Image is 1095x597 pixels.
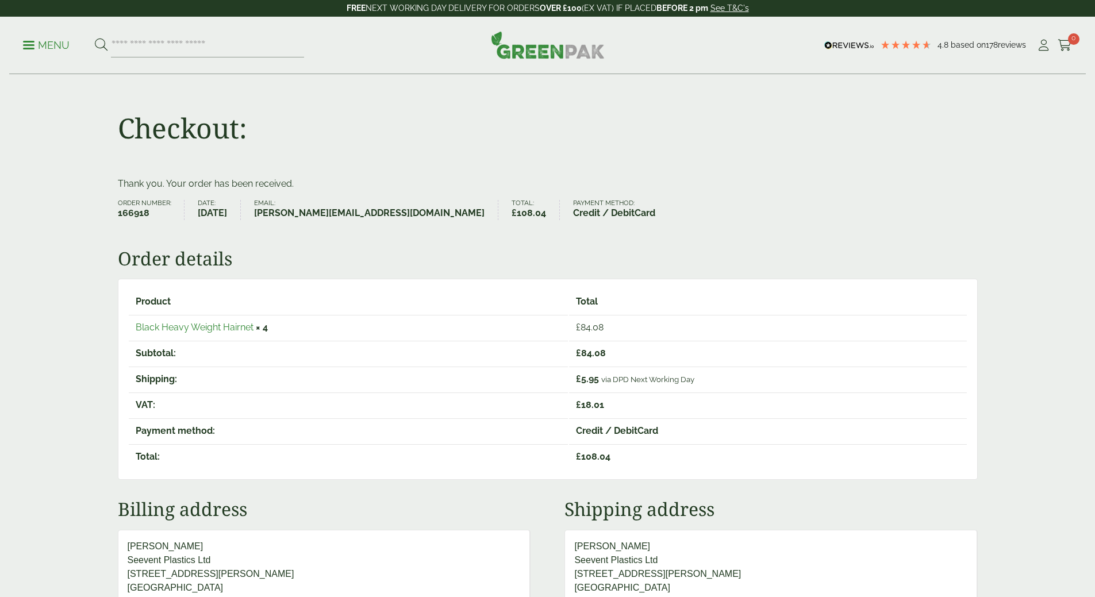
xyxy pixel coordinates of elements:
th: Shipping: [129,367,568,391]
th: Total [569,290,967,314]
span: 84.08 [576,348,606,359]
p: Menu [23,38,70,52]
strong: FREE [347,3,366,13]
bdi: 108.04 [512,207,546,218]
span: 108.04 [576,451,610,462]
th: Total: [129,444,568,469]
td: Credit / DebitCard [569,418,967,443]
h2: Billing address [118,498,531,520]
img: REVIEWS.io [824,41,874,49]
span: 18.01 [576,399,604,410]
strong: [PERSON_NAME][EMAIL_ADDRESS][DOMAIN_NAME] [254,206,485,220]
bdi: 84.08 [576,322,604,333]
span: 178 [986,40,998,49]
li: Total: [512,200,560,220]
th: VAT: [129,392,568,417]
strong: 166918 [118,206,171,220]
span: £ [576,373,581,384]
strong: BEFORE 2 pm [656,3,708,13]
div: 4.78 Stars [880,40,932,50]
strong: [DATE] [198,206,227,220]
span: 4.8 [938,40,951,49]
h2: Shipping address [564,498,977,520]
img: GreenPak Supplies [491,31,605,59]
strong: OVER £100 [540,3,582,13]
small: via DPD Next Working Day [601,375,694,384]
th: Product [129,290,568,314]
span: 5.95 [576,373,599,384]
h1: Checkout: [118,111,247,145]
a: See T&C's [710,3,749,13]
strong: × 4 [256,322,268,333]
li: Order number: [118,200,185,220]
th: Payment method: [129,418,568,443]
i: Cart [1058,40,1072,51]
li: Payment method: [573,200,668,220]
span: £ [576,451,581,462]
i: My Account [1036,40,1051,51]
span: reviews [998,40,1026,49]
span: £ [576,399,581,410]
li: Email: [254,200,498,220]
th: Subtotal: [129,341,568,365]
p: Thank you. Your order has been received. [118,177,978,191]
strong: Credit / DebitCard [573,206,655,220]
h2: Order details [118,248,978,269]
span: Based on [951,40,986,49]
span: 0 [1068,33,1079,45]
li: Date: [198,200,241,220]
span: £ [512,207,517,218]
span: £ [576,322,581,333]
span: £ [576,348,581,359]
a: 0 [1058,37,1072,54]
a: Black Heavy Weight Hairnet [136,322,253,333]
a: Menu [23,38,70,50]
